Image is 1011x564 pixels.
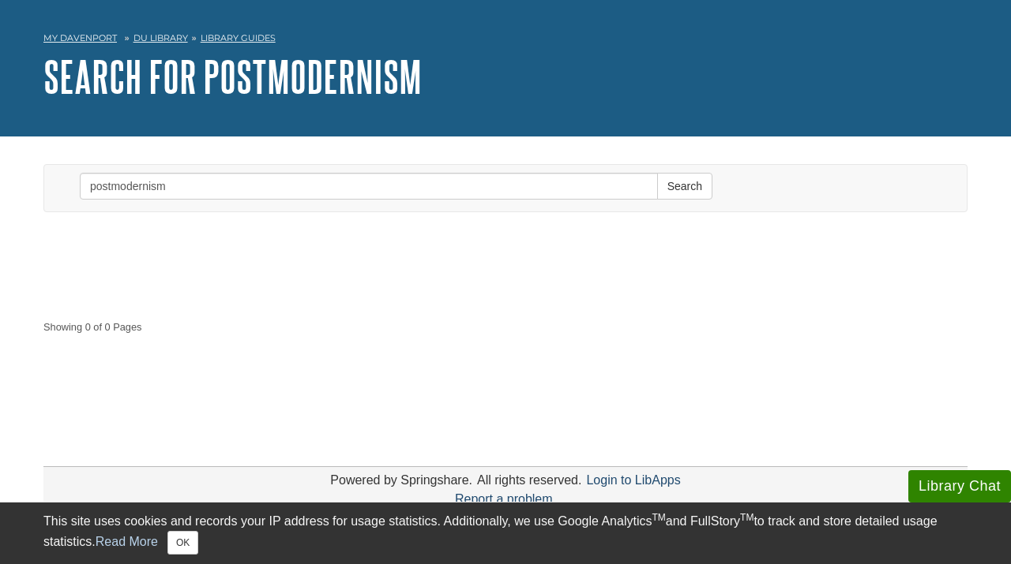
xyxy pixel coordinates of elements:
[43,53,968,100] h1: Search for postmodernism
[133,32,188,43] a: DU Library
[167,531,198,555] button: Close
[43,28,968,53] nav: breadcrumb
[657,173,712,200] button: Search
[908,470,1011,502] button: Library Chat
[43,319,968,334] strong: Showing 0 of 0 Pages
[96,535,158,548] a: Read More
[740,512,754,523] sup: TM
[80,173,658,200] input: Enter Search Words
[201,32,276,43] a: Library Guides
[43,512,968,555] div: This site uses cookies and records your IP address for usage statistics. Additionally, we use Goo...
[43,32,117,45] a: My Davenport
[586,473,680,487] a: Login to LibApps
[475,473,584,487] div: All rights reserved.
[328,473,475,487] div: Powered by Springshare.
[652,512,665,523] sup: TM
[455,492,556,506] a: Report a problem.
